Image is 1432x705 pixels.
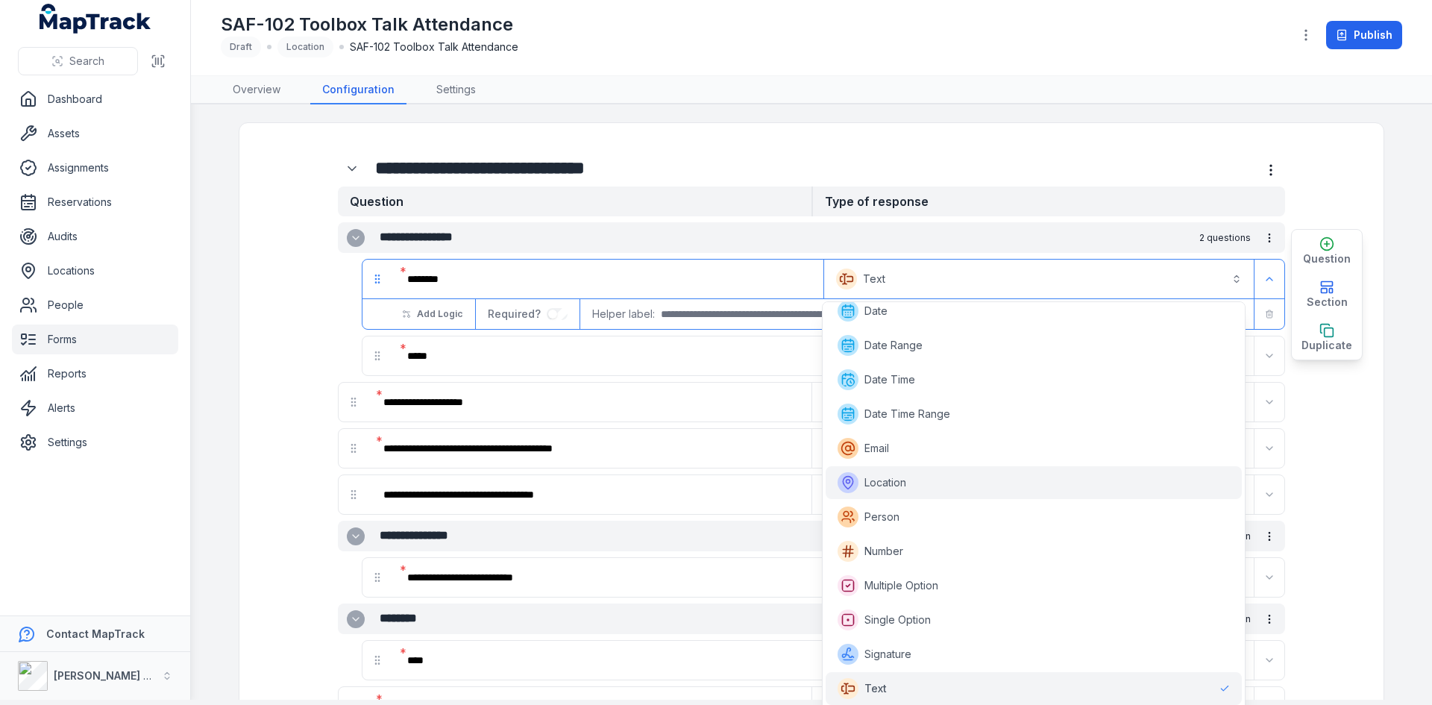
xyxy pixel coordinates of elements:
[864,441,889,456] span: Email
[864,647,911,662] span: Signature
[864,304,888,319] span: Date
[417,308,462,320] span: Add Logic
[1307,295,1348,310] span: Section
[488,307,547,320] span: Required?
[1292,230,1362,273] button: Question
[1301,338,1352,353] span: Duplicate
[864,681,887,696] span: Text
[864,612,931,627] span: Single Option
[1303,251,1351,266] span: Question
[864,338,923,353] span: Date Range
[864,510,899,524] span: Person
[392,301,472,327] button: Add Logic
[1292,316,1362,360] button: Duplicate
[864,372,915,387] span: Date Time
[864,407,950,422] span: Date Time Range
[592,307,655,322] span: Helper label:
[864,578,938,593] span: Multiple Option
[1292,273,1362,316] button: Section
[547,308,568,320] input: :r3n1:-form-item-label
[864,544,903,559] span: Number
[827,263,1251,295] button: Text
[864,475,906,490] span: Location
